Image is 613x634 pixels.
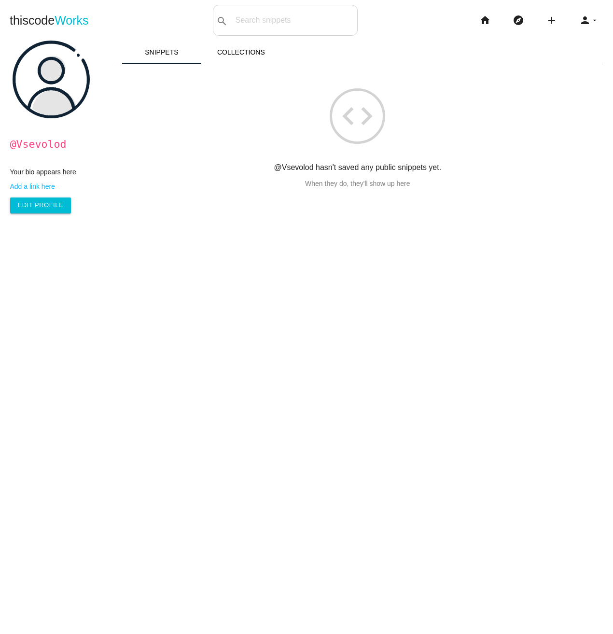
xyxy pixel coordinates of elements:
a: Collections [201,41,281,64]
i: search [216,6,228,37]
i: explore [513,5,524,36]
input: Search snippets [231,10,357,30]
i: add [546,5,557,36]
i: code [330,88,385,144]
a: Snippets [122,41,202,64]
h1: @Vsevolod [10,139,102,150]
i: home [479,5,491,36]
i: person [579,5,591,36]
span: Works [55,14,88,27]
p: When they do, they'll show up here [112,180,603,187]
p: Your bio appears here [10,168,102,176]
a: Add a link here [10,183,102,190]
button: search [213,5,231,35]
strong: @Vsevolod hasn't saved any public snippets yet. [274,163,442,171]
i: arrow_drop_down [591,5,599,36]
a: Edit Profile [10,197,71,213]
img: user.png [13,41,90,118]
a: thiscodeWorks [10,5,89,36]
